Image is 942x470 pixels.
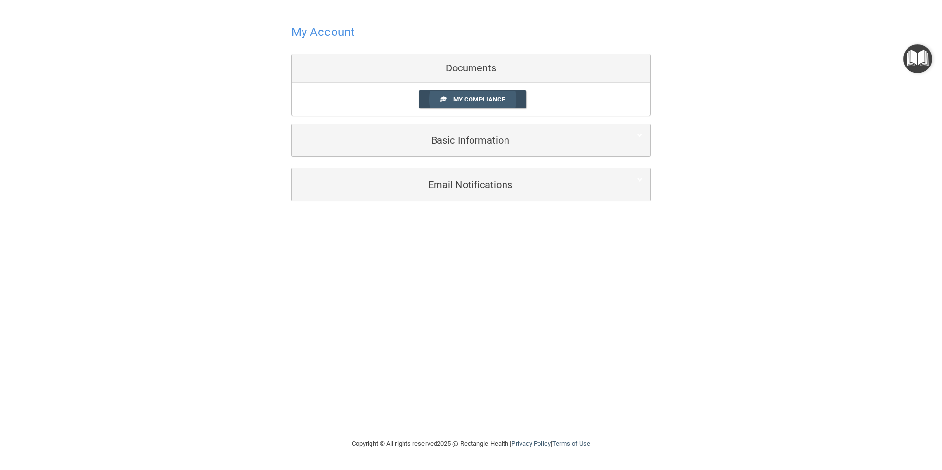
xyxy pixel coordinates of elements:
[291,428,651,460] div: Copyright © All rights reserved 2025 @ Rectangle Health | |
[299,179,613,190] h5: Email Notifications
[552,440,590,447] a: Terms of Use
[299,135,613,146] h5: Basic Information
[291,26,355,38] h4: My Account
[299,173,643,196] a: Email Notifications
[453,96,505,103] span: My Compliance
[511,440,550,447] a: Privacy Policy
[903,44,932,73] button: Open Resource Center
[292,54,650,83] div: Documents
[299,129,643,151] a: Basic Information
